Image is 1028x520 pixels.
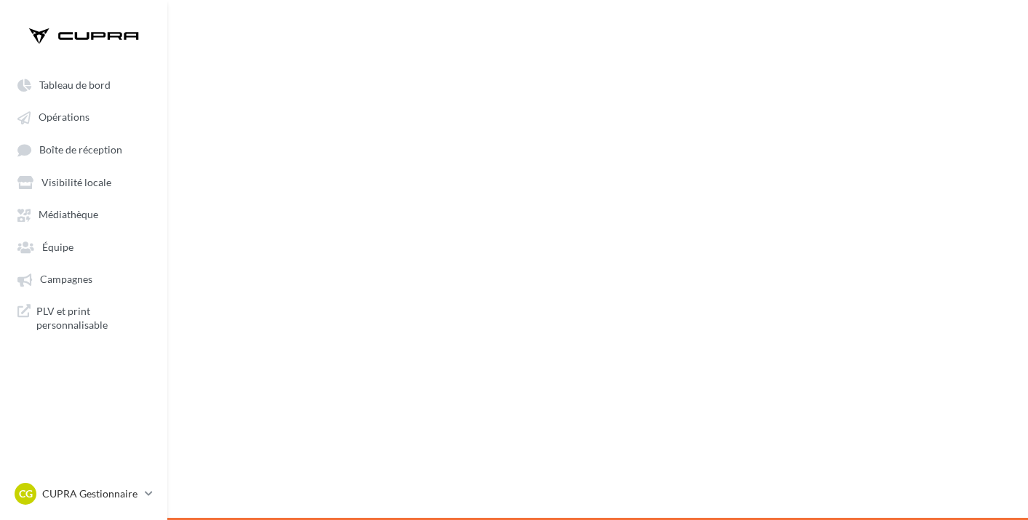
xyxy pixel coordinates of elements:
a: Opérations [9,103,159,129]
p: CUPRA Gestionnaire [42,487,139,501]
a: Campagnes [9,265,159,292]
a: Visibilité locale [9,169,159,195]
a: Boîte de réception [9,136,159,163]
span: Opérations [39,111,89,124]
span: Visibilité locale [41,176,111,188]
a: CG CUPRA Gestionnaire [12,480,156,508]
a: PLV et print personnalisable [9,298,159,338]
a: Médiathèque [9,201,159,227]
span: Équipe [42,241,73,253]
span: PLV et print personnalisable [36,304,150,332]
span: CG [19,487,33,501]
span: Tableau de bord [39,79,111,91]
span: Boîte de réception [39,143,122,156]
span: Médiathèque [39,209,98,221]
span: Campagnes [40,273,92,286]
a: Tableau de bord [9,71,159,97]
a: Équipe [9,233,159,260]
